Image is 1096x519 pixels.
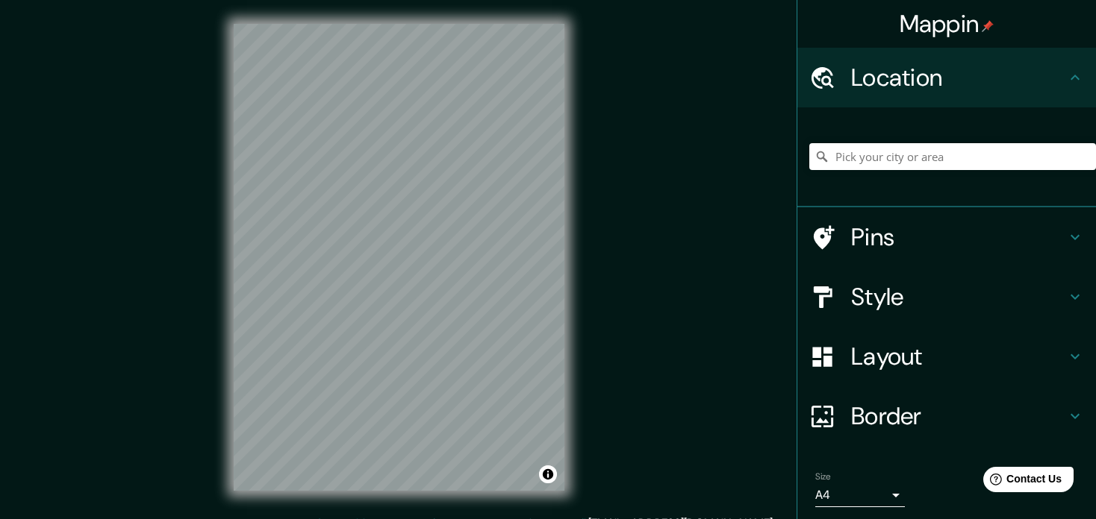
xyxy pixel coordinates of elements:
h4: Mappin [900,9,994,39]
div: Pins [797,207,1096,267]
input: Pick your city or area [809,143,1096,170]
h4: Border [851,401,1066,431]
h4: Pins [851,222,1066,252]
h4: Style [851,282,1066,312]
canvas: Map [234,24,564,491]
button: Toggle attribution [539,465,557,483]
div: Location [797,48,1096,107]
h4: Layout [851,342,1066,371]
div: A4 [815,483,905,507]
h4: Location [851,63,1066,92]
div: Style [797,267,1096,327]
label: Size [815,471,831,483]
div: Border [797,386,1096,446]
img: pin-icon.png [982,20,994,32]
iframe: Help widget launcher [963,461,1080,503]
div: Layout [797,327,1096,386]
